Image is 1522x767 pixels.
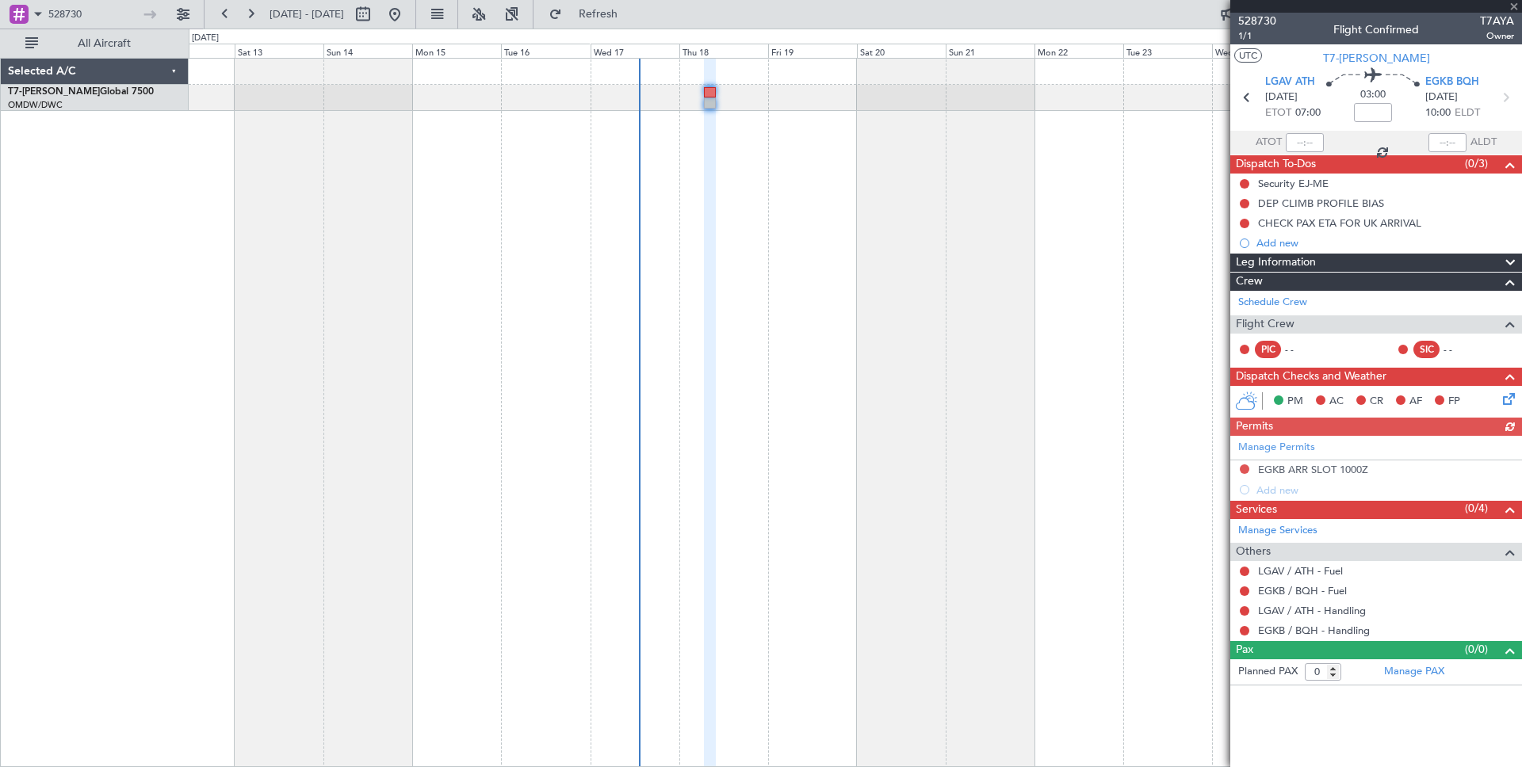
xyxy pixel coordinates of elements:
span: FP [1448,394,1460,410]
button: All Aircraft [17,31,172,56]
span: Services [1236,501,1277,519]
a: LGAV / ATH - Fuel [1258,564,1343,578]
div: Tue 23 [1123,44,1212,58]
div: Security EJ-ME [1258,177,1329,190]
div: Fri 12 [146,44,235,58]
span: 528730 [1238,13,1276,29]
div: Wed 24 [1212,44,1301,58]
a: EGKB / BQH - Fuel [1258,584,1347,597]
div: DEP CLIMB PROFILE BIAS [1258,197,1384,210]
span: 10:00 [1425,105,1451,121]
span: AF [1409,394,1422,410]
div: PIC [1255,341,1281,358]
span: (0/0) [1465,641,1488,658]
div: Mon 22 [1034,44,1123,58]
span: (0/3) [1465,155,1488,172]
div: Tue 16 [501,44,590,58]
a: LGAV / ATH - Handling [1258,604,1366,617]
span: ALDT [1470,135,1497,151]
span: [DATE] [1425,90,1458,105]
span: ETOT [1265,105,1291,121]
span: Dispatch To-Dos [1236,155,1316,174]
span: PM [1287,394,1303,410]
span: [DATE] [1265,90,1298,105]
span: [DATE] - [DATE] [270,7,344,21]
span: 03:00 [1360,87,1386,103]
div: - - [1285,342,1321,357]
div: - - [1444,342,1479,357]
div: Sun 21 [946,44,1034,58]
div: CHECK PAX ETA FOR UK ARRIVAL [1258,216,1421,230]
span: 07:00 [1295,105,1321,121]
span: Others [1236,543,1271,561]
span: Refresh [565,9,632,20]
span: AC [1329,394,1344,410]
span: LGAV ATH [1265,74,1315,90]
a: EGKB / BQH - Handling [1258,624,1370,637]
a: OMDW/DWC [8,99,63,111]
a: Manage PAX [1384,664,1444,680]
span: T7-[PERSON_NAME] [1323,50,1430,67]
div: Add new [1256,236,1514,250]
span: ATOT [1256,135,1282,151]
span: T7AYA [1480,13,1514,29]
div: SIC [1413,341,1440,358]
div: Mon 15 [412,44,501,58]
div: Sat 20 [857,44,946,58]
span: All Aircraft [41,38,167,49]
span: Dispatch Checks and Weather [1236,368,1386,386]
div: Wed 17 [591,44,679,58]
span: ELDT [1455,105,1480,121]
span: Leg Information [1236,254,1316,272]
div: [DATE] [192,32,219,45]
span: Flight Crew [1236,315,1294,334]
span: CR [1370,394,1383,410]
div: Sat 13 [235,44,323,58]
button: Refresh [541,2,637,27]
label: Planned PAX [1238,664,1298,680]
span: Pax [1236,641,1253,659]
a: Schedule Crew [1238,295,1307,311]
span: Crew [1236,273,1263,291]
span: (0/4) [1465,500,1488,517]
span: Owner [1480,29,1514,43]
div: Sun 14 [323,44,412,58]
span: 1/1 [1238,29,1276,43]
div: Flight Confirmed [1333,21,1419,38]
span: T7-[PERSON_NAME] [8,87,100,97]
button: UTC [1234,48,1262,63]
span: EGKB BQH [1425,74,1479,90]
a: Manage Services [1238,523,1317,539]
div: Fri 19 [768,44,857,58]
div: Thu 18 [679,44,768,58]
input: Trip Number [48,2,136,26]
a: T7-[PERSON_NAME]Global 7500 [8,87,154,97]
